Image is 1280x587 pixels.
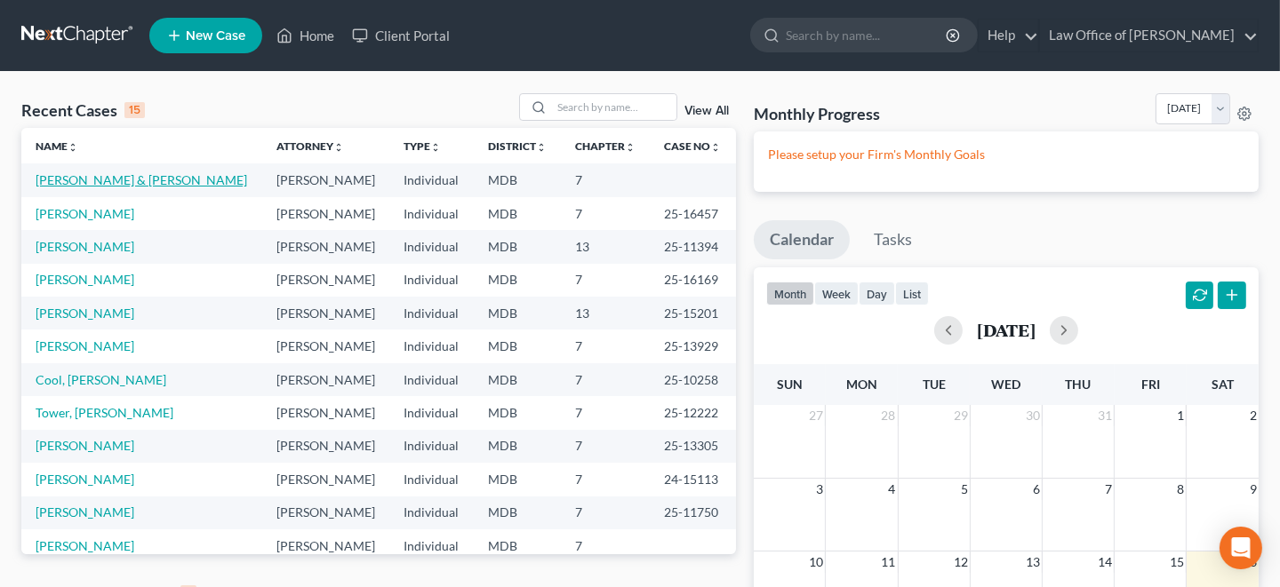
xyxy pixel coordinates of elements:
[895,282,929,305] button: list
[650,197,735,230] td: 25-16457
[1175,405,1186,426] span: 1
[625,142,636,153] i: unfold_more
[979,20,1038,52] a: Help
[404,139,441,153] a: Typeunfold_more
[1040,20,1258,52] a: Law Office of [PERSON_NAME]
[474,163,561,196] td: MDB
[389,197,473,230] td: Individual
[650,496,735,529] td: 25-11750
[1103,479,1114,500] span: 7
[262,297,389,329] td: [PERSON_NAME]
[952,405,970,426] span: 29
[36,338,134,353] a: [PERSON_NAME]
[262,529,389,562] td: [PERSON_NAME]
[754,103,880,124] h3: Monthly Progress
[575,139,636,153] a: Chapterunfold_more
[754,220,850,259] a: Calendar
[650,329,735,362] td: 25-13929
[474,463,561,496] td: MDB
[807,551,825,573] span: 10
[664,139,721,153] a: Case Nounfold_more
[858,220,928,259] a: Tasks
[474,329,561,362] td: MDB
[262,264,389,297] td: [PERSON_NAME]
[262,496,389,529] td: [PERSON_NAME]
[561,197,650,230] td: 7
[814,479,825,500] span: 3
[389,463,473,496] td: Individual
[880,551,898,573] span: 11
[343,20,459,52] a: Client Portal
[262,430,389,463] td: [PERSON_NAME]
[474,264,561,297] td: MDB
[561,329,650,362] td: 7
[880,405,898,426] span: 28
[684,105,729,117] a: View All
[36,239,134,254] a: [PERSON_NAME]
[1024,551,1042,573] span: 13
[389,264,473,297] td: Individual
[561,529,650,562] td: 7
[1024,405,1042,426] span: 30
[561,396,650,429] td: 7
[1220,527,1262,569] div: Open Intercom Messenger
[1212,377,1234,392] span: Sat
[36,139,78,153] a: Nameunfold_more
[650,230,735,263] td: 25-11394
[276,139,344,153] a: Attorneyunfold_more
[561,230,650,263] td: 13
[650,430,735,463] td: 25-13305
[1175,479,1186,500] span: 8
[923,377,946,392] span: Tue
[959,479,970,500] span: 5
[650,363,735,396] td: 25-10258
[474,430,561,463] td: MDB
[36,272,134,287] a: [PERSON_NAME]
[991,377,1020,392] span: Wed
[561,430,650,463] td: 7
[1096,405,1114,426] span: 31
[887,479,898,500] span: 4
[389,163,473,196] td: Individual
[561,363,650,396] td: 7
[807,405,825,426] span: 27
[430,142,441,153] i: unfold_more
[333,142,344,153] i: unfold_more
[977,321,1036,339] h2: [DATE]
[36,405,173,420] a: Tower, [PERSON_NAME]
[389,396,473,429] td: Individual
[650,264,735,297] td: 25-16169
[552,94,676,120] input: Search by name...
[474,230,561,263] td: MDB
[561,297,650,329] td: 13
[36,504,134,520] a: [PERSON_NAME]
[1066,377,1092,392] span: Thu
[561,496,650,529] td: 7
[389,430,473,463] td: Individual
[389,363,473,396] td: Individual
[768,146,1244,163] p: Please setup your Firm's Monthly Goals
[21,99,145,121] div: Recent Cases
[474,529,561,562] td: MDB
[262,363,389,396] td: [PERSON_NAME]
[814,282,859,305] button: week
[262,463,389,496] td: [PERSON_NAME]
[186,29,245,43] span: New Case
[1168,551,1186,573] span: 15
[474,197,561,230] td: MDB
[389,297,473,329] td: Individual
[36,206,134,221] a: [PERSON_NAME]
[561,463,650,496] td: 7
[474,297,561,329] td: MDB
[36,305,134,321] a: [PERSON_NAME]
[389,329,473,362] td: Individual
[536,142,547,153] i: unfold_more
[36,372,166,387] a: Cool, [PERSON_NAME]
[262,197,389,230] td: [PERSON_NAME]
[262,230,389,263] td: [PERSON_NAME]
[36,538,134,553] a: [PERSON_NAME]
[859,282,895,305] button: day
[1141,377,1160,392] span: Fri
[36,472,134,487] a: [PERSON_NAME]
[1248,479,1259,500] span: 9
